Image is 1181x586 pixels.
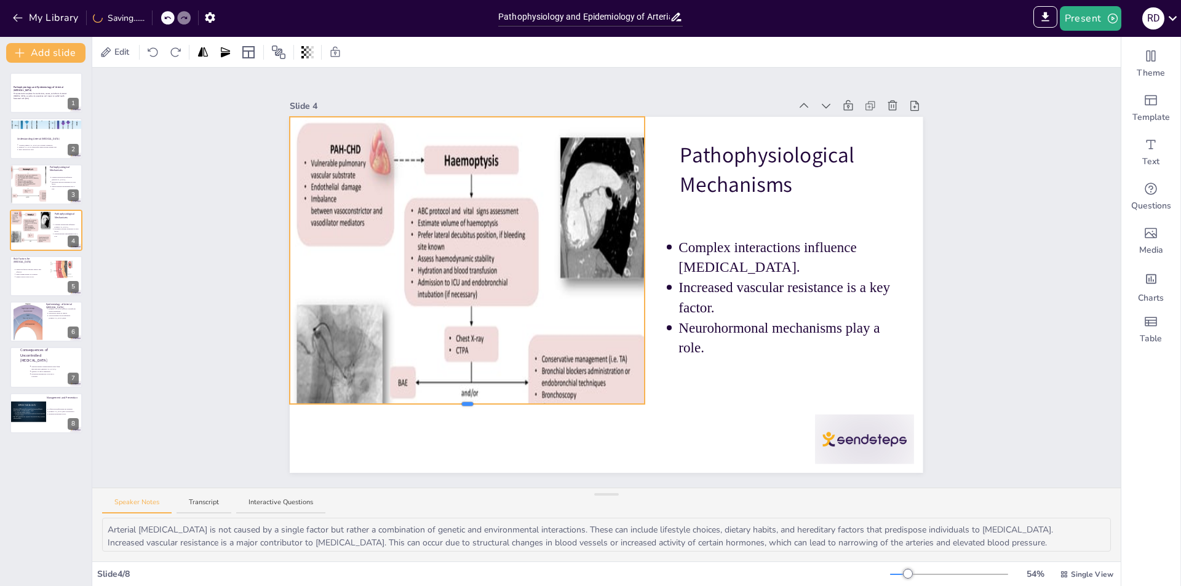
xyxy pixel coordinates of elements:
p: Early detection is vital. [19,148,82,151]
div: 3 [68,189,79,201]
p: Serious health complications arise from uncontrolled [MEDICAL_DATA]. [31,365,60,370]
span: Edit [112,46,132,58]
textarea: Arterial [MEDICAL_DATA] is not caused by a single factor but rather a combination of genetic and ... [102,518,1111,552]
span: Position [271,45,286,60]
input: Insert title [498,8,670,26]
p: Risk Factors for [MEDICAL_DATA] [14,257,42,264]
div: 4 [68,236,79,247]
p: Prevalence varies by region. [49,312,79,315]
span: Media [1139,244,1163,256]
span: Theme [1137,67,1165,79]
p: Increased healthcare costs are a concern. [31,373,60,378]
p: Increased vascular resistance is a key factor. [54,228,81,232]
div: 5 [10,256,82,296]
div: Add ready made slides [1121,86,1180,130]
span: Single View [1071,569,1113,580]
div: 6 [68,327,79,338]
div: 5 [68,281,79,293]
p: Major risk factors include obesity and lifestyle. [16,268,42,272]
p: [MEDICAL_DATA] increases cardiovascular disease risk. [19,146,82,148]
div: 2 [10,118,82,159]
div: Change the overall theme [1121,42,1180,86]
p: Epidemiology of Arterial [MEDICAL_DATA] [46,303,79,309]
p: [MEDICAL_DATA] may be necessary. [49,410,79,413]
p: Pathophysiological Mechanisms [680,141,933,200]
div: 8 [68,418,79,430]
p: Complex interactions influence [MEDICAL_DATA]. [54,224,81,228]
div: Add text boxes [1121,130,1180,175]
div: Get real-time input from your audience [1121,175,1180,219]
button: Transcript [177,497,231,514]
strong: Pathophysiology and Epidemiology of Arterial [MEDICAL_DATA] [14,85,63,92]
div: Add a table [1121,307,1180,352]
div: r d [1142,7,1164,30]
p: Increased vascular resistance is a key factor. [52,181,78,185]
p: Complex interactions influence [MEDICAL_DATA]. [679,237,909,277]
div: Add images, graphics, shapes or video [1121,219,1180,263]
p: Neurohormonal mechanisms play a role. [679,318,909,358]
p: Quality of life is impacted. [31,370,60,373]
p: Socioeconomic factors influence [MEDICAL_DATA] rates. [49,315,79,319]
p: Lifestyle modifications are essential. [49,408,79,411]
div: 3 [10,164,82,205]
button: Add slide [6,43,85,63]
p: Generated with [URL] [14,97,79,100]
p: Pathophysiological Mechanisms [55,213,84,220]
span: Export to PowerPoint [1033,6,1057,31]
button: r d [1142,6,1164,31]
p: Understanding Arterial [MEDICAL_DATA] [17,137,82,141]
button: Speaker Notes [102,497,172,514]
p: [MEDICAL_DATA] affects a significant global population. [49,307,79,312]
button: Interactive Questions [236,497,325,514]
span: Questions [1131,200,1171,212]
p: Management and Prevention [47,395,79,399]
div: 4 [10,210,82,250]
div: 2 [68,144,79,156]
div: Slide 4 [290,100,790,113]
p: Regular monitoring is key. [49,413,79,415]
p: Family history plays a role. [16,275,42,278]
p: High sodium intake is a concern. [16,273,42,275]
p: Arterial [MEDICAL_DATA] is a chronic condition. [19,143,82,146]
div: 1 [68,98,79,109]
div: 1 [10,73,82,113]
span: Text [1142,156,1159,168]
div: 7 [10,347,82,387]
div: Layout [239,42,258,62]
div: 8 [10,393,82,434]
div: Slide 4 / 8 [97,568,890,580]
span: Template [1132,111,1170,124]
p: This presentation explores the mechanisms, causes, and effects of arterial [MEDICAL_DATA], as wel... [14,93,79,97]
div: Add charts and graphs [1121,263,1180,307]
p: Neurohormonal mechanisms play a role. [54,233,81,237]
p: Consequences of Uncontrolled [MEDICAL_DATA] [20,347,65,363]
p: Pathophysiological Mechanisms [50,165,79,172]
div: 6 [10,301,82,342]
div: 54 % [1020,568,1050,580]
button: Present [1060,6,1121,31]
div: Saving...... [93,12,145,25]
button: My Library [9,8,84,28]
p: Neurohormonal mechanisms play a role. [52,185,78,189]
span: Table [1140,333,1162,345]
div: 7 [68,373,79,384]
p: Increased vascular resistance is a key factor. [679,278,909,318]
span: Charts [1138,292,1164,304]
